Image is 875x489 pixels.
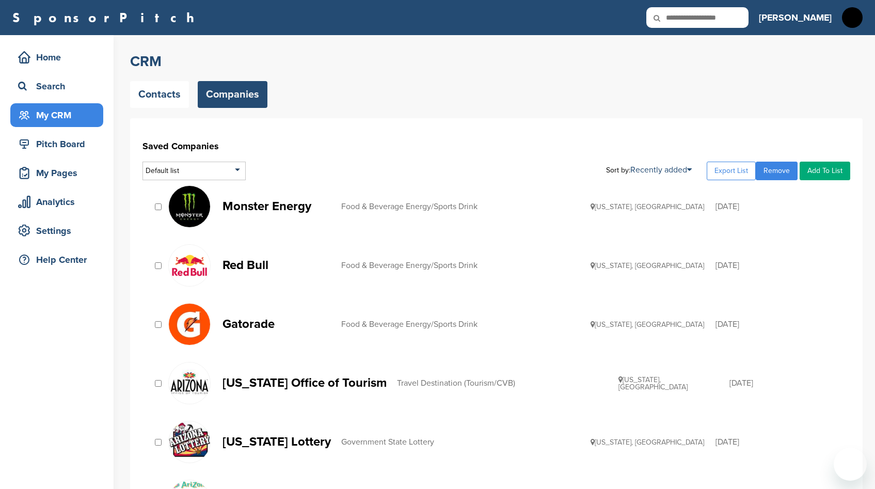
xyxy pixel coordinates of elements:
p: Red Bull [222,259,331,272]
p: Monster Energy [222,200,331,213]
p: [US_STATE] Office of Tourism [222,376,387,389]
img: Ariz [169,481,210,489]
div: [DATE] [715,202,840,211]
div: [US_STATE], [GEOGRAPHIC_DATA] [591,203,715,211]
a: [PERSON_NAME] [759,6,832,29]
div: [US_STATE], [GEOGRAPHIC_DATA] [591,321,715,328]
iframe: Button to launch messaging window [834,448,867,481]
h3: [PERSON_NAME] [759,10,832,25]
a: Home [10,45,103,69]
img: Ectldmqb 400x400 [169,186,210,227]
div: Settings [15,222,103,240]
h1: Saved Companies [142,137,850,155]
a: Search [10,74,103,98]
a: My Pages [10,161,103,185]
div: [US_STATE], [GEOGRAPHIC_DATA] [591,438,715,446]
a: Pitch Board [10,132,103,156]
a: Help Center [10,248,103,272]
div: [DATE] [715,438,840,446]
div: [US_STATE], [GEOGRAPHIC_DATA] [618,376,729,391]
div: Search [15,77,103,96]
a: Uaqc9ec6 400x400 Gatorade Food & Beverage Energy/Sports Drink [US_STATE], [GEOGRAPHIC_DATA] [DATE] [168,303,840,345]
a: Contacts [130,81,189,108]
a: Export List [707,162,756,180]
a: Settings [10,219,103,243]
div: Default list [142,162,246,180]
div: Analytics [15,193,103,211]
div: My CRM [15,106,103,124]
a: SponsorPitch [12,11,201,24]
div: Food & Beverage Energy/Sports Drink [341,202,591,211]
a: Red bull logo Red Bull Food & Beverage Energy/Sports Drink [US_STATE], [GEOGRAPHIC_DATA] [DATE] [168,244,840,287]
div: [US_STATE], [GEOGRAPHIC_DATA] [591,262,715,270]
p: [US_STATE] Lottery [222,435,331,448]
a: Ectldmqb 400x400 Monster Energy Food & Beverage Energy/Sports Drink [US_STATE], [GEOGRAPHIC_DATA]... [168,185,840,228]
div: My Pages [15,164,103,182]
a: Imgres [US_STATE] Office of Tourism Travel Destination (Tourism/CVB) [US_STATE], [GEOGRAPHIC_DATA... [168,362,840,404]
div: [DATE] [715,320,840,328]
div: [DATE] [729,379,840,387]
div: Government State Lottery [341,438,591,446]
p: Gatorade [222,318,331,330]
img: Imgres [169,362,210,404]
div: Food & Beverage Energy/Sports Drink [341,261,591,270]
img: Uaqc9ec6 400x400 [169,304,210,345]
img: Data [169,421,210,459]
a: My CRM [10,103,103,127]
a: Recently added [630,165,692,175]
div: Food & Beverage Energy/Sports Drink [341,320,591,328]
a: Remove [756,162,798,180]
div: Pitch Board [15,135,103,153]
div: [DATE] [715,261,840,270]
div: Help Center [15,250,103,269]
h2: CRM [130,52,863,71]
div: Home [15,48,103,67]
img: Red bull logo [169,245,210,286]
a: Data [US_STATE] Lottery Government State Lottery [US_STATE], [GEOGRAPHIC_DATA] [DATE] [168,421,840,463]
div: Travel Destination (Tourism/CVB) [397,379,618,387]
div: Sort by: [606,166,692,174]
a: Analytics [10,190,103,214]
a: Companies [198,81,267,108]
a: Add To List [800,162,850,180]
